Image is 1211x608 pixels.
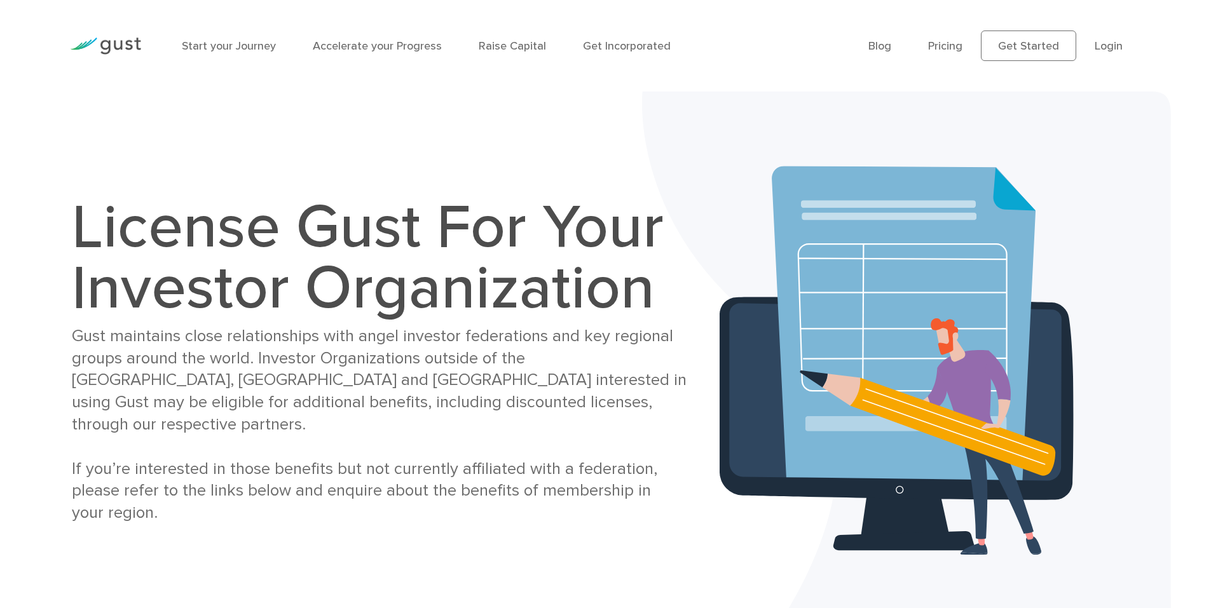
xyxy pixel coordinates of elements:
[313,39,442,53] a: Accelerate your Progress
[72,325,687,524] div: Gust maintains close relationships with angel investor federations and key regional groups around...
[1095,39,1123,53] a: Login
[868,39,891,53] a: Blog
[70,37,141,55] img: Gust Logo
[479,39,546,53] a: Raise Capital
[583,39,671,53] a: Get Incorporated
[981,30,1076,61] a: Get Started
[182,39,276,53] a: Start your Journey
[72,197,687,319] h1: License Gust For Your Investor Organization
[928,39,962,53] a: Pricing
